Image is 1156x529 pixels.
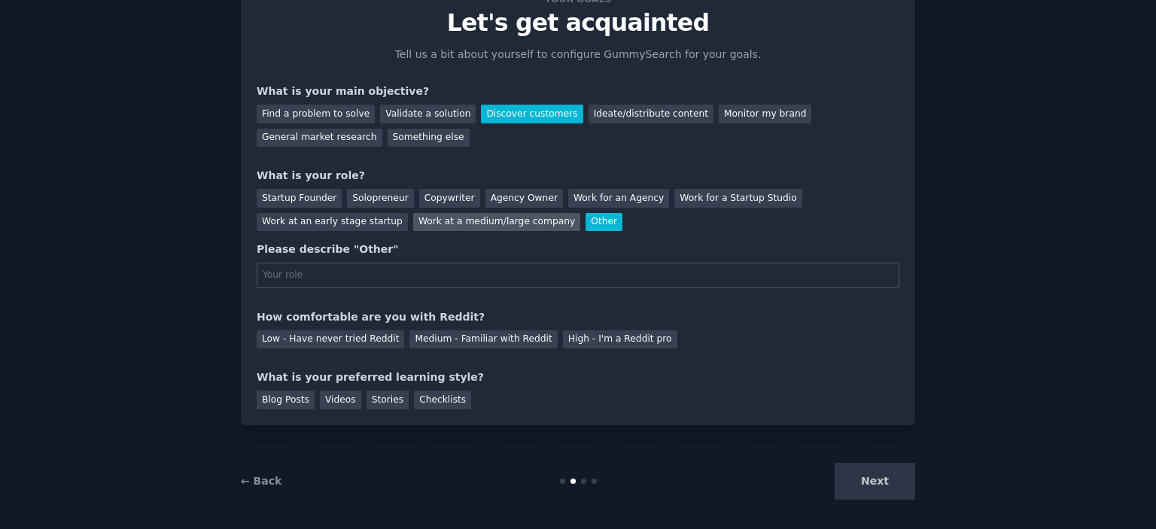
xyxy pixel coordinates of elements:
[257,105,375,123] div: Find a problem to solve
[257,10,899,36] p: Let's get acquainted
[257,391,315,409] div: Blog Posts
[257,213,408,232] div: Work at an early stage startup
[257,330,404,349] div: Low - Have never tried Reddit
[481,105,583,123] div: Discover customers
[409,330,557,349] div: Medium - Familiar with Reddit
[257,242,899,257] div: Please describe "Other"
[257,309,899,325] div: How comfortable are you with Reddit?
[257,84,899,99] div: What is your main objective?
[586,213,622,232] div: Other
[257,129,382,147] div: General market research
[589,105,713,123] div: Ideate/distribute content
[413,213,580,232] div: Work at a medium/large company
[419,189,480,208] div: Copywriter
[257,189,342,208] div: Startup Founder
[388,129,470,147] div: Something else
[388,47,768,62] p: Tell us a bit about yourself to configure GummySearch for your goals.
[674,189,802,208] div: Work for a Startup Studio
[414,391,471,409] div: Checklists
[257,168,899,184] div: What is your role?
[563,330,677,349] div: High - I'm a Reddit pro
[347,189,413,208] div: Solopreneur
[241,475,281,487] a: ← Back
[485,189,563,208] div: Agency Owner
[719,105,811,123] div: Monitor my brand
[367,391,409,409] div: Stories
[257,369,899,385] div: What is your preferred learning style?
[380,105,476,123] div: Validate a solution
[320,391,361,409] div: Videos
[568,189,669,208] div: Work for an Agency
[257,263,899,288] input: Your role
